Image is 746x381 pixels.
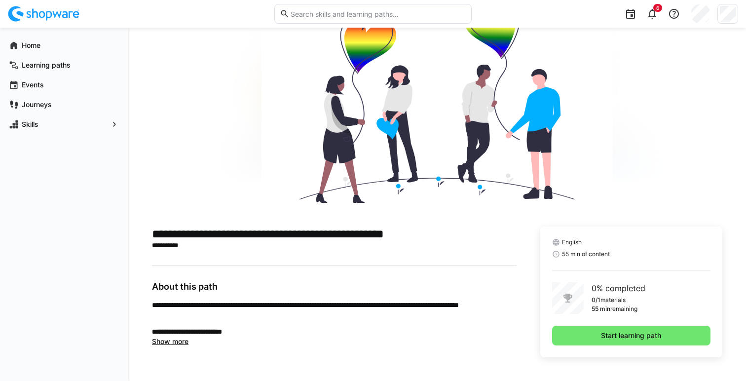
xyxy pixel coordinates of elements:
[599,331,663,341] span: Start learning path
[592,282,645,294] p: 0% completed
[562,238,582,246] span: English
[562,250,610,258] span: 55 min of content
[610,305,637,313] p: remaining
[592,296,600,304] p: 0/1
[552,326,710,345] button: Start learning path
[600,296,626,304] p: materials
[152,281,517,292] h3: About this path
[152,337,188,345] span: Show more
[656,5,659,11] span: 6
[592,305,610,313] p: 55 min
[290,9,466,18] input: Search skills and learning paths…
